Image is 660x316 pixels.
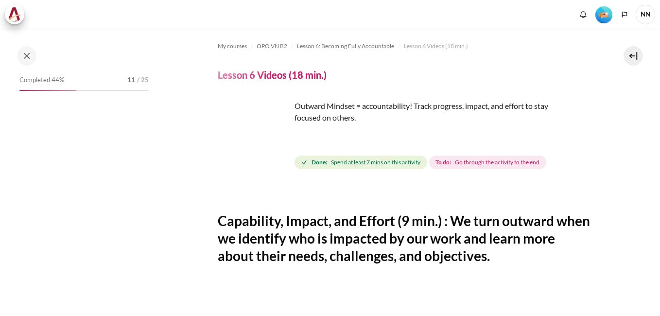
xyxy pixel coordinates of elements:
span: Completed 44% [19,75,64,85]
span: 11 [127,75,135,85]
span: Go through the activity to the end [455,158,539,167]
a: Level #2 [591,5,616,23]
div: Completion requirements for Lesson 6 Videos (18 min.) [295,154,548,171]
button: Languages [617,7,632,22]
div: 44% [19,90,76,91]
h2: Capability, Impact, and Effort (9 min.) : We turn outward when we identify who is impacted by our... [218,212,591,265]
span: Lesson 6: Becoming Fully Accountable [297,42,394,51]
h4: Lesson 6 Videos (18 min.) [218,69,327,81]
a: OPO VN B2 [257,40,287,52]
span: NN [636,5,655,24]
img: Level #2 [595,6,612,23]
nav: Navigation bar [218,38,591,54]
a: My courses [218,40,247,52]
div: Level #2 [595,5,612,23]
a: Lesson 6: Becoming Fully Accountable [297,40,394,52]
span: Lesson 6 Videos (18 min.) [404,42,468,51]
strong: Done: [312,158,327,167]
span: My courses [218,42,247,51]
span: Spend at least 7 mins on this activity [331,158,420,167]
a: User menu [636,5,655,24]
span: OPO VN B2 [257,42,287,51]
div: Show notification window with no new notifications [576,7,591,22]
p: Outward Mindset = accountability! Track progress, impact, and effort to stay focused on others. [218,100,558,123]
strong: To do: [435,158,451,167]
a: Lesson 6 Videos (18 min.) [404,40,468,52]
img: dsffd [218,100,291,173]
img: Architeck [8,7,21,22]
span: / 25 [137,75,149,85]
a: Architeck Architeck [5,5,29,24]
